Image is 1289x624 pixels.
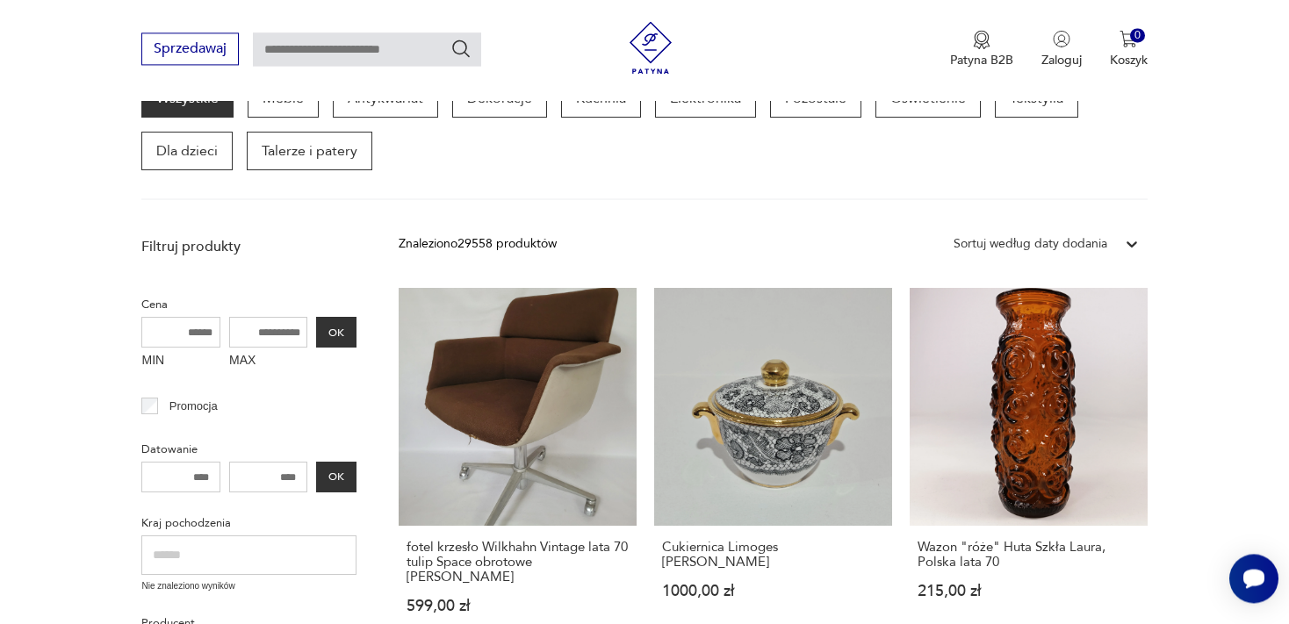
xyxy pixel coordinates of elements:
[141,348,220,376] label: MIN
[662,540,884,570] h3: Cukiernica Limoges [PERSON_NAME]
[1130,28,1145,43] div: 0
[141,32,239,65] button: Sprzedawaj
[1229,554,1278,603] iframe: Smartsupp widget button
[141,295,356,314] p: Cena
[1053,30,1070,47] img: Ikonka użytkownika
[141,579,356,593] p: Nie znaleziono wyników
[954,234,1107,254] div: Sortuj według daty dodania
[169,397,218,416] p: Promocja
[1120,30,1137,47] img: Ikona koszyka
[662,584,884,599] p: 1000,00 zł
[141,440,356,459] p: Datowanie
[407,599,629,613] p: 599,00 zł
[918,540,1140,570] h3: Wazon "róże" Huta Szkła Laura, Polska lata 70
[450,38,472,59] button: Szukaj
[950,30,1013,68] button: Patyna B2B
[141,132,233,170] a: Dla dzieci
[624,21,677,74] img: Patyna - sklep z meblami i dekoracjami vintage
[247,132,372,170] a: Talerze i patery
[399,234,557,254] div: Znaleziono 29558 produktów
[141,44,239,56] a: Sprzedawaj
[141,513,356,533] p: Kraj pochodzenia
[950,30,1013,68] a: Ikona medaluPatyna B2B
[316,462,356,492] button: OK
[141,237,356,256] p: Filtruj produkty
[407,540,629,585] h3: fotel krzesło Wilkhahn Vintage lata 70 tulip Space obrotowe [PERSON_NAME]
[1110,52,1148,68] p: Koszyk
[950,52,1013,68] p: Patyna B2B
[1110,30,1148,68] button: 0Koszyk
[1041,30,1082,68] button: Zaloguj
[316,317,356,348] button: OK
[973,30,990,49] img: Ikona medalu
[918,584,1140,599] p: 215,00 zł
[229,348,308,376] label: MAX
[1041,52,1082,68] p: Zaloguj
